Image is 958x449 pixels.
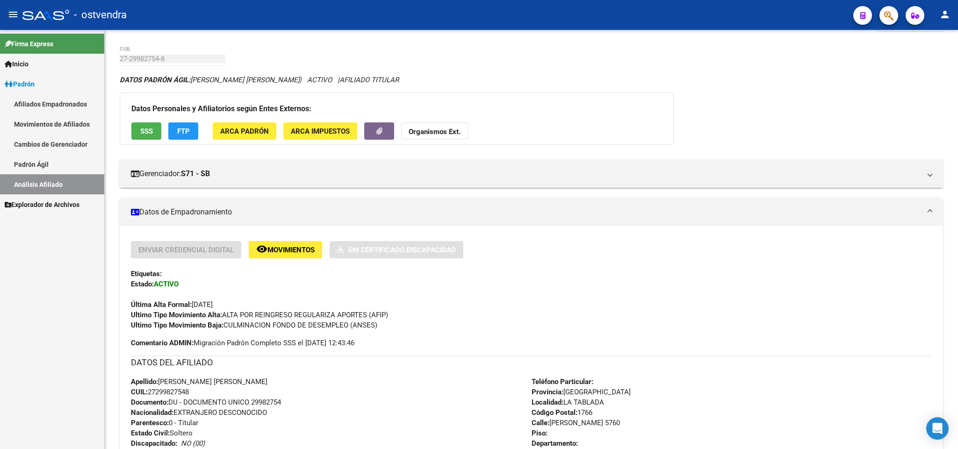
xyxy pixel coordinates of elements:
span: FTP [177,127,190,135]
strong: Estado Civil: [131,429,170,437]
strong: Código Postal: [532,408,577,417]
strong: Etiquetas: [131,270,162,278]
button: ARCA Padrón [213,122,276,140]
div: Open Intercom Messenger [926,417,949,440]
span: Soltero [131,429,193,437]
span: Explorador de Archivos [5,200,79,210]
span: Padrón [5,79,35,89]
strong: Discapacitado: [131,439,177,448]
span: 0 - Titular [131,419,198,427]
strong: Teléfono Particular: [532,378,593,386]
span: [DATE] [131,300,213,309]
button: FTP [168,122,198,140]
strong: CUIL: [131,388,148,396]
span: [PERSON_NAME] [PERSON_NAME] [120,76,300,84]
strong: Piso: [532,429,547,437]
button: Organismos Ext. [401,122,468,140]
button: ARCA Impuestos [283,122,357,140]
mat-icon: menu [7,9,19,20]
mat-panel-title: Datos de Empadronamiento [131,207,921,217]
strong: ACTIVO [154,280,179,288]
span: AFILIADO TITULAR [339,76,399,84]
strong: Estado: [131,280,154,288]
strong: DATOS PADRÓN ÁGIL: [120,76,190,84]
strong: Parentesco: [131,419,169,427]
mat-expansion-panel-header: Gerenciador:S71 - SB [120,160,943,188]
strong: Ultimo Tipo Movimiento Alta: [131,311,222,319]
strong: Calle: [532,419,549,427]
span: Movimientos [267,246,315,254]
button: Enviar Credencial Digital [131,241,241,258]
button: Sin Certificado Discapacidad [330,241,463,258]
strong: Departamento: [532,439,578,448]
strong: Localidad: [532,398,563,406]
span: [PERSON_NAME] [PERSON_NAME] [131,378,267,386]
mat-expansion-panel-header: Datos de Empadronamiento [120,198,943,226]
h3: DATOS DEL AFILIADO [131,356,932,369]
i: | ACTIVO | [120,76,399,84]
span: Enviar Credencial Digital [138,246,234,254]
span: 1766 [532,408,592,417]
strong: Provincia: [532,388,563,396]
strong: S71 - SB [181,169,210,179]
strong: Última Alta Formal: [131,300,192,309]
span: SSS [140,127,153,135]
span: Sin Certificado Discapacidad [348,246,456,254]
h3: Datos Personales y Afiliatorios según Entes Externos: [131,102,662,115]
span: Firma Express [5,39,53,49]
button: Movimientos [249,241,322,258]
span: [PERSON_NAME] 5760 [532,419,620,427]
i: NO (00) [181,439,205,448]
span: [GEOGRAPHIC_DATA] [532,388,631,396]
strong: Organismos Ext. [409,128,461,136]
span: ARCA Padrón [220,127,269,135]
span: LA TABLADA [532,398,604,406]
mat-icon: remove_red_eye [256,243,267,255]
strong: Ultimo Tipo Movimiento Baja: [131,321,223,329]
span: CULMINACION FONDO DE DESEMPLEO (ANSES) [131,321,377,329]
mat-icon: person [939,9,951,20]
span: ARCA Impuestos [291,127,350,135]
span: EXTRANJERO DESCONOCIDO [131,408,267,417]
span: ALTA POR REINGRESO REGULARIZA APORTES (AFIP) [131,311,388,319]
span: DU - DOCUMENTO UNICO 29982754 [131,398,281,406]
span: 27299827548 [131,388,189,396]
strong: Nacionalidad: [131,408,173,417]
mat-panel-title: Gerenciador: [131,169,921,179]
span: - ostvendra [74,5,127,25]
strong: Apellido: [131,378,158,386]
span: Inicio [5,59,29,69]
strong: Documento: [131,398,168,406]
button: SSS [131,122,161,140]
strong: Comentario ADMIN: [131,339,194,347]
span: Migración Padrón Completo SSS el [DATE] 12:43:46 [131,338,354,348]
